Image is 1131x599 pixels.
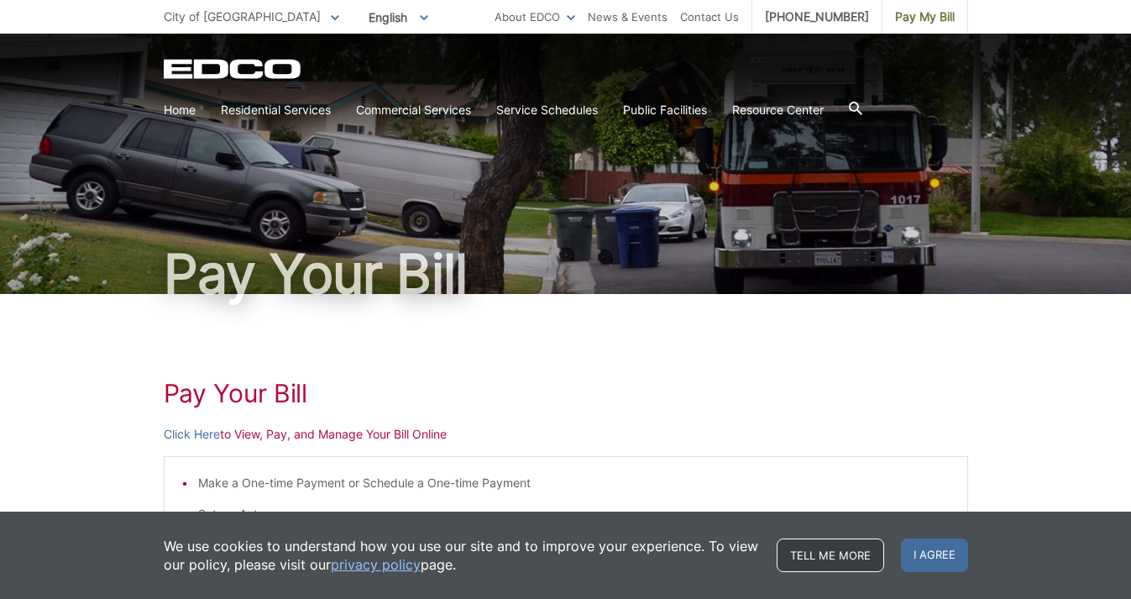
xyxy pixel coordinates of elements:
[164,425,220,444] a: Click Here
[164,59,303,79] a: EDCD logo. Return to the homepage.
[680,8,739,26] a: Contact Us
[198,474,950,492] li: Make a One-time Payment or Schedule a One-time Payment
[588,8,668,26] a: News & Events
[164,9,321,24] span: City of [GEOGRAPHIC_DATA]
[732,101,824,119] a: Resource Center
[895,8,955,26] span: Pay My Bill
[495,8,575,26] a: About EDCO
[164,101,196,119] a: Home
[331,555,421,574] a: privacy policy
[198,505,950,523] li: Set-up Auto-pay
[356,3,441,31] span: English
[164,425,968,444] p: to View, Pay, and Manage Your Bill Online
[901,539,968,572] span: I agree
[164,537,760,574] p: We use cookies to understand how you use our site and to improve your experience. To view our pol...
[623,101,707,119] a: Public Facilities
[496,101,598,119] a: Service Schedules
[356,101,471,119] a: Commercial Services
[221,101,331,119] a: Residential Services
[777,539,884,572] a: Tell me more
[164,247,968,301] h1: Pay Your Bill
[164,378,968,408] h1: Pay Your Bill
